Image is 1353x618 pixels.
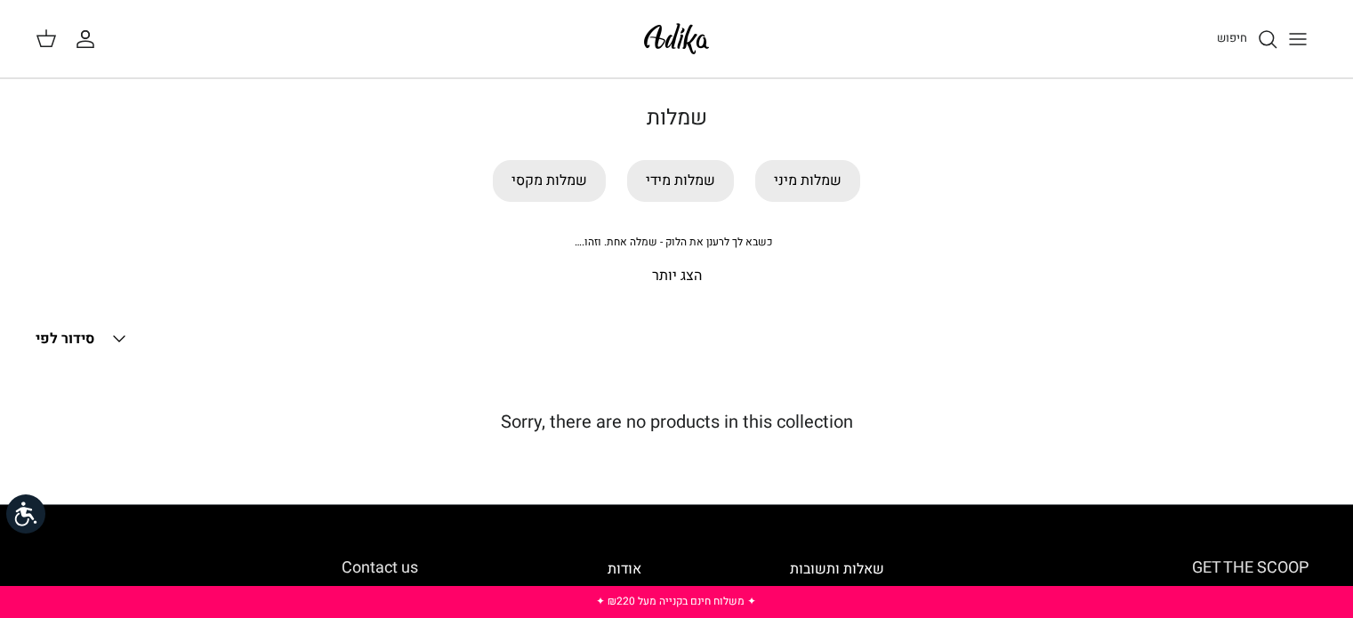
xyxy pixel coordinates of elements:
a: שמלות מקסי [493,160,606,202]
h6: Contact us [44,558,418,578]
a: שאלות ותשובות [790,558,884,580]
span: סידור לפי [36,328,94,349]
a: ✦ משלוח חינם בקנייה מעל ₪220 ✦ [596,593,756,609]
span: חיפוש [1217,29,1247,46]
a: חיפוש [1217,28,1278,50]
span: כשבא לך לרענן את הלוק - שמלה אחת. וזהו. [575,234,772,250]
h1: שמלות [54,106,1300,132]
a: אודות [608,558,641,580]
h6: GET THE SCOOP [1033,558,1309,578]
a: שמלות מיני [755,160,860,202]
a: החשבון שלי [75,28,103,50]
p: הצג יותר [54,265,1300,288]
button: סידור לפי [36,319,130,358]
a: שמלות מידי [627,160,734,202]
button: Toggle menu [1278,20,1317,59]
img: Adika IL [639,18,714,60]
h5: Sorry, there are no products in this collection [36,412,1317,433]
